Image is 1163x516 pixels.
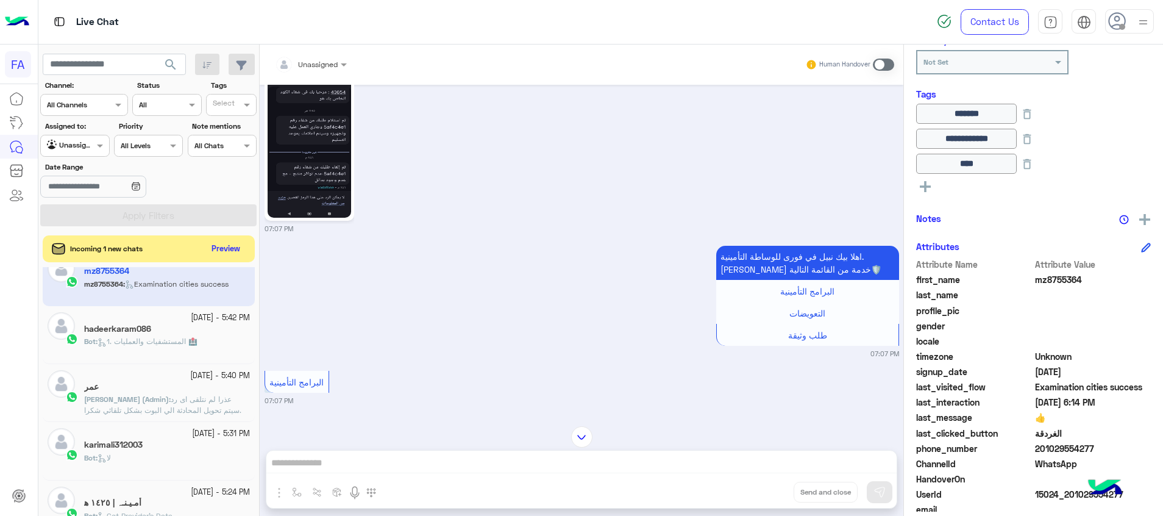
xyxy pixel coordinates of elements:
[916,442,1033,455] span: phone_number
[916,288,1033,301] span: last_name
[916,488,1033,501] span: UserId
[211,98,235,112] div: Select
[1035,457,1151,470] span: 2
[1136,15,1151,30] img: profile
[48,370,75,398] img: defaultAdmin.png
[70,243,143,254] span: Incoming 1 new chats
[98,453,111,462] span: لا
[268,70,351,218] img: 798339769232401.jpg
[788,330,827,340] span: طلب وثيقة
[916,503,1033,516] span: email
[916,396,1033,409] span: last_interaction
[84,324,151,334] h5: hadeerkaram086
[1119,215,1129,224] img: notes
[84,453,98,462] b: :
[48,428,75,456] img: defaultAdmin.png
[66,333,78,345] img: WhatsApp
[190,370,250,382] small: [DATE] - 5:40 PM
[937,14,951,29] img: spinner
[98,337,197,346] span: 1. المستشفيات والعمليات 🏥
[84,498,141,508] h5: أمـيـنـہ | ١٤٢٥ ه‍
[1035,396,1151,409] span: 2025-09-23T15:14:41.304Z
[52,14,67,29] img: tab
[76,14,119,30] p: Live Chat
[1035,411,1151,424] span: 👍
[191,312,250,324] small: [DATE] - 5:42 PM
[1035,427,1151,440] span: الغردقة
[163,57,178,72] span: search
[66,391,78,403] img: WhatsApp
[211,80,255,91] label: Tags
[40,204,257,226] button: Apply Filters
[916,473,1033,486] span: HandoverOn
[5,51,31,77] div: FA
[916,88,1151,99] h6: Tags
[84,337,96,346] span: Bot
[916,365,1033,378] span: signup_date
[716,246,899,280] p: 23/9/2025, 7:07 PM
[265,224,293,234] small: 07:07 PM
[1139,214,1150,225] img: add
[84,395,241,426] span: عذرا لم نتلقى اى رد .سيتم تحويل المحادثة الي البوت بشكل تلقائي شكرا لتواصلك بفوري للوساطة التأمينية
[84,440,143,450] h5: karimali312003
[84,337,98,346] b: :
[298,60,338,69] span: Unassigned
[207,240,246,258] button: Preview
[1035,365,1151,378] span: 2025-07-19T12:00:51.905Z
[1035,488,1151,501] span: 15024_201029554277
[961,9,1029,35] a: Contact Us
[916,273,1033,286] span: first_name
[1035,503,1151,516] span: null
[780,286,834,296] span: البرامج التأمينية
[916,427,1033,440] span: last_clicked_button
[84,395,169,404] span: [PERSON_NAME] (Admin)
[916,304,1033,317] span: profile_pic
[916,213,941,224] h6: Notes
[5,9,29,35] img: Logo
[192,121,255,132] label: Note mentions
[916,457,1033,470] span: ChannelId
[1044,15,1058,29] img: tab
[1035,273,1151,286] span: mz8755364
[1038,9,1062,35] a: tab
[192,428,250,440] small: [DATE] - 5:31 PM
[789,308,825,318] span: التعويضات
[191,487,250,498] small: [DATE] - 5:24 PM
[1035,258,1151,271] span: Attribute Value
[45,121,108,132] label: Assigned to:
[84,395,171,404] b: :
[916,350,1033,363] span: timezone
[794,482,858,503] button: Send and close
[916,241,959,252] h6: Attributes
[156,54,186,80] button: search
[45,162,182,173] label: Date Range
[84,453,96,462] span: Bot
[1035,381,1151,393] span: Examination cities success
[66,449,78,461] img: WhatsApp
[1035,320,1151,332] span: null
[1035,473,1151,486] span: null
[1077,15,1091,29] img: tab
[916,258,1033,271] span: Attribute Name
[45,80,127,91] label: Channel:
[269,377,324,387] span: البرامج التأمينية
[119,121,182,132] label: Priority
[1035,350,1151,363] span: Unknown
[916,320,1033,332] span: gender
[916,335,1033,348] span: locale
[1035,335,1151,348] span: null
[571,426,592,448] img: scroll
[84,382,99,392] h5: عمر
[265,396,293,406] small: 07:07 PM
[1084,467,1126,510] img: hulul-logo.png
[48,487,75,514] img: defaultAdmin.png
[870,349,899,359] small: 07:07 PM
[916,411,1033,424] span: last_message
[1035,442,1151,455] span: 201029554277
[819,60,870,70] small: Human Handover
[916,381,1033,393] span: last_visited_flow
[137,80,200,91] label: Status
[48,312,75,340] img: defaultAdmin.png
